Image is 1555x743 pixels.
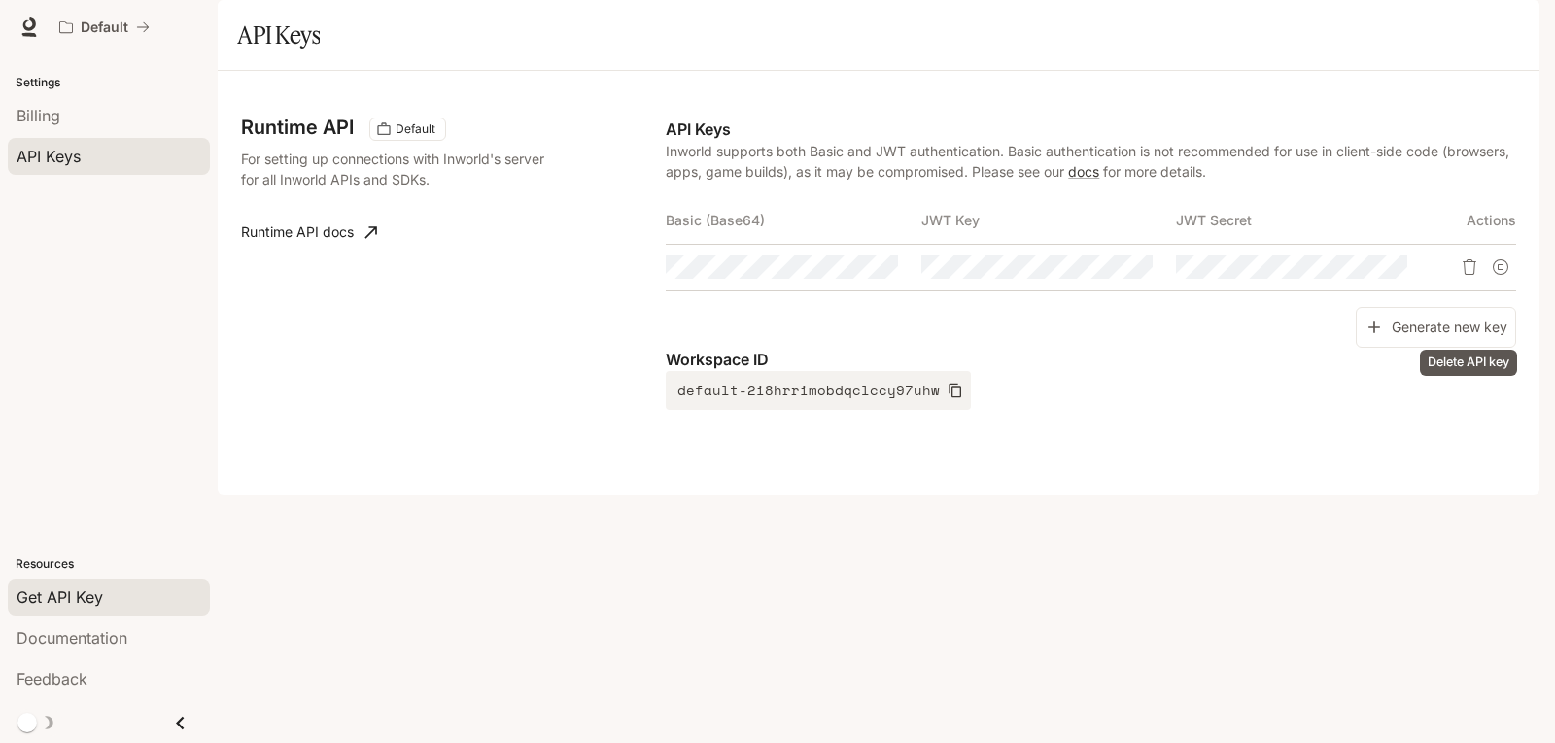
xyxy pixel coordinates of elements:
[1454,252,1485,283] button: Delete API key
[666,348,1516,371] p: Workspace ID
[241,118,354,137] h3: Runtime API
[666,197,920,244] th: Basic (Base64)
[666,371,971,410] button: default-2i8hrrimobdqclccy97uhw
[51,8,158,47] button: All workspaces
[666,141,1516,182] p: Inworld supports both Basic and JWT authentication. Basic authentication is not recommended for u...
[369,118,446,141] div: These keys will apply to your current workspace only
[1432,197,1516,244] th: Actions
[233,213,385,252] a: Runtime API docs
[921,197,1176,244] th: JWT Key
[388,120,443,138] span: Default
[241,149,548,189] p: For setting up connections with Inworld's server for all Inworld APIs and SDKs.
[81,19,128,36] p: Default
[1068,163,1099,180] a: docs
[1420,350,1517,376] div: Delete API key
[1356,307,1516,349] button: Generate new key
[237,16,320,54] h1: API Keys
[666,118,1516,141] p: API Keys
[1485,252,1516,283] button: Suspend API key
[1176,197,1431,244] th: JWT Secret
